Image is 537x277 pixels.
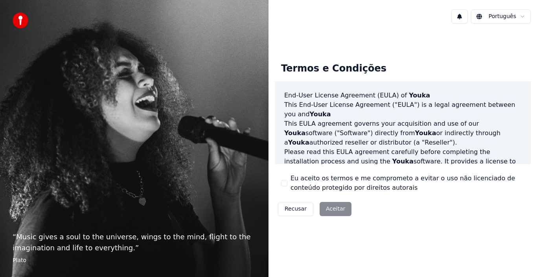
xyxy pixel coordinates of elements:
[13,231,256,253] p: “ Music gives a soul to the universe, wings to the mind, flight to the imagination and life to ev...
[284,91,521,100] h3: End-User License Agreement (EULA) of
[13,13,28,28] img: youka
[415,129,436,137] span: Youka
[284,147,521,185] p: Please read this EULA agreement carefully before completing the installation process and using th...
[392,158,414,165] span: Youka
[284,129,305,137] span: Youka
[409,92,430,99] span: Youka
[13,257,256,264] footer: Plato
[291,174,524,193] label: Eu aceito os termos e me comprometo a evitar o uso não licenciado de conteúdo protegido por direi...
[288,139,309,146] span: Youka
[278,202,313,216] button: Recusar
[310,110,331,118] span: Youka
[275,56,393,81] div: Termos e Condições
[284,119,521,147] p: This EULA agreement governs your acquisition and use of our software ("Software") directly from o...
[284,100,521,119] p: This End-User License Agreement ("EULA") is a legal agreement between you and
